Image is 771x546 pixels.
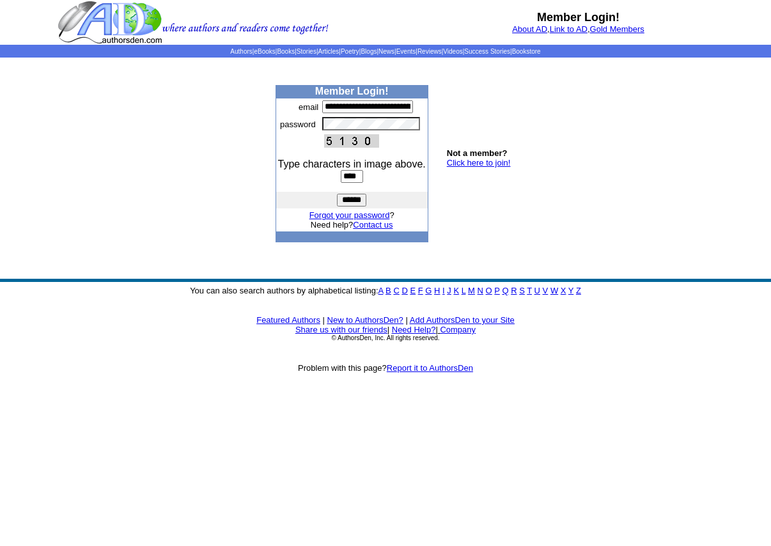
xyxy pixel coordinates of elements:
a: Need Help? [392,325,436,334]
a: R [511,286,517,295]
font: email [299,102,318,112]
font: Problem with this page? [298,363,473,373]
a: Share us with our friends [295,325,387,334]
font: | [405,315,407,325]
b: Member Login! [537,11,619,24]
font: password [280,120,316,129]
img: This Is CAPTCHA Image [324,134,379,148]
font: ? [309,210,394,220]
a: A [378,286,384,295]
a: Success Stories [464,48,510,55]
a: About AD [512,24,547,34]
a: Bookstore [512,48,541,55]
font: Type characters in image above. [278,159,426,169]
a: W [550,286,558,295]
a: T [527,286,532,295]
a: J [447,286,451,295]
b: Member Login! [315,86,389,97]
font: | [387,325,389,334]
a: Company [440,325,476,334]
a: eBooks [254,48,275,55]
a: U [534,286,540,295]
a: News [378,48,394,55]
a: Stories [297,48,316,55]
font: © AuthorsDen, Inc. All rights reserved. [331,334,439,341]
font: , , [512,24,644,34]
a: H [434,286,440,295]
a: C [393,286,399,295]
font: You can also search authors by alphabetical listing: [190,286,581,295]
a: D [401,286,407,295]
a: S [519,286,525,295]
a: L [462,286,466,295]
a: V [543,286,549,295]
a: F [418,286,423,295]
a: M [468,286,475,295]
a: Add AuthorsDen to your Site [410,315,515,325]
a: Gold Members [590,24,644,34]
a: N [478,286,483,295]
font: | [323,315,325,325]
a: Featured Authors [256,315,320,325]
a: Q [502,286,508,295]
font: Need help? [311,220,393,230]
b: Not a member? [447,148,508,158]
span: | | | | | | | | | | | | [230,48,540,55]
a: B [385,286,391,295]
a: K [453,286,459,295]
a: Poetry [341,48,359,55]
a: X [561,286,566,295]
a: E [410,286,416,295]
a: G [425,286,432,295]
a: P [494,286,499,295]
a: Z [576,286,581,295]
font: | [435,325,476,334]
a: Authors [230,48,252,55]
a: Report it to AuthorsDen [387,363,473,373]
a: Y [568,286,573,295]
a: Click here to join! [447,158,511,168]
a: Reviews [417,48,442,55]
a: Blogs [361,48,377,55]
a: Link to AD [550,24,588,34]
a: Videos [443,48,462,55]
a: O [486,286,492,295]
a: Events [396,48,416,55]
a: I [442,286,445,295]
a: New to AuthorsDen? [327,315,403,325]
a: Contact us [353,220,393,230]
a: Books [277,48,295,55]
a: Articles [318,48,339,55]
a: Forgot your password [309,210,390,220]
